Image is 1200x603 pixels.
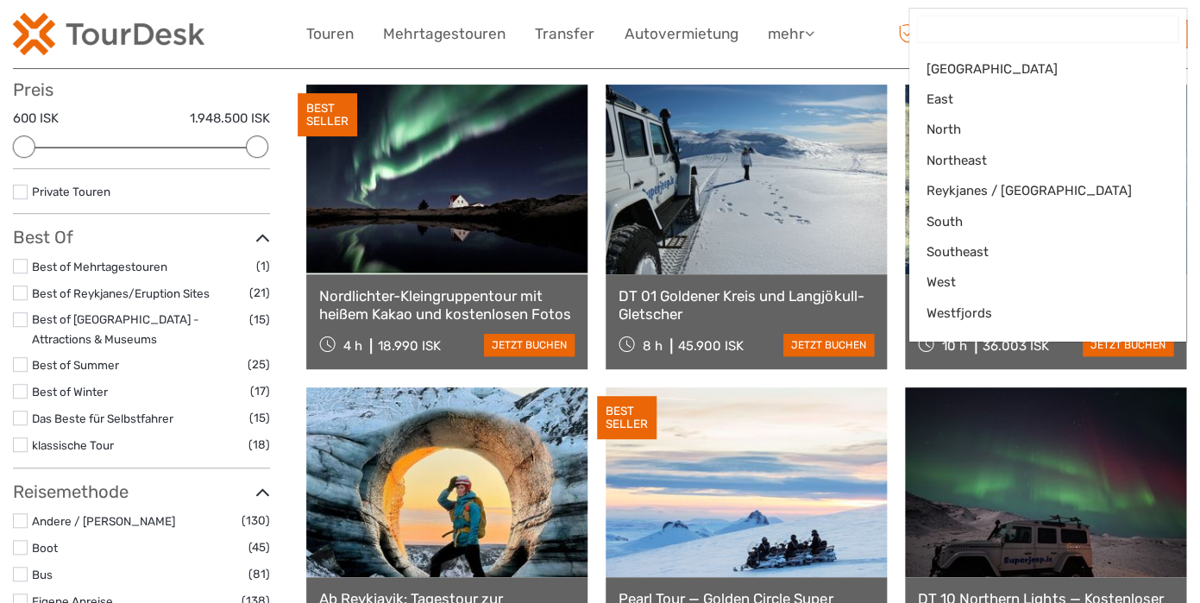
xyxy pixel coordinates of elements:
[24,30,195,44] p: We're away right now. Please check back later!
[32,286,210,300] a: Best of Reykjanes/Eruption Sites
[343,338,362,354] span: 4 h
[13,227,270,248] h3: Best Of
[32,411,173,425] a: Das Beste für Selbstfahrer
[678,338,744,354] div: 45.900 ISK
[643,338,663,354] span: 8 h
[249,310,270,330] span: (15)
[13,13,204,55] img: 120-15d4194f-c635-41b9-a512-a3cb382bfb57_logo_small.png
[32,385,108,399] a: Best of Winter
[624,22,738,47] a: Autovermietung
[927,182,1140,200] span: Reykjanes / [GEOGRAPHIC_DATA]
[32,358,119,372] a: Best of Summer
[248,435,270,455] span: (18)
[927,213,1140,231] span: South
[13,110,59,128] label: 600 ISK
[13,79,270,100] h3: Preis
[319,287,575,323] a: Nordlichter-Kleingruppentour mit heißem Kakao und kostenlosen Fotos
[248,564,270,584] span: (81)
[248,355,270,374] span: (25)
[1083,334,1173,356] a: jetzt buchen
[248,537,270,557] span: (45)
[927,91,1140,109] span: East
[242,511,270,531] span: (130)
[198,27,219,47] button: Open LiveChat chat widget
[32,312,199,346] a: Best of [GEOGRAPHIC_DATA] - Attractions & Museums
[298,93,357,136] div: BEST SELLER
[32,541,58,555] a: Boot
[918,16,1178,42] input: Search
[927,243,1140,261] span: Southeast
[927,273,1140,292] span: West
[484,334,575,356] a: jetzt buchen
[32,568,53,581] a: Bus
[597,396,657,439] div: BEST SELLER
[783,334,874,356] a: jetzt buchen
[927,152,1140,170] span: Northeast
[306,22,354,47] a: Touren
[927,121,1140,139] span: North
[32,185,110,198] a: Private Touren
[32,260,167,273] a: Best of Mehrtagestouren
[190,110,270,128] label: 1.948.500 ISK
[249,283,270,303] span: (21)
[32,514,175,528] a: Andere / [PERSON_NAME]
[378,338,441,354] div: 18.990 ISK
[13,481,270,502] h3: Reisemethode
[250,381,270,401] span: (17)
[927,60,1140,79] span: [GEOGRAPHIC_DATA]
[767,22,814,47] a: mehr
[383,22,506,47] a: Mehrtagestouren
[535,22,594,47] a: Transfer
[927,305,1140,323] span: Westfjords
[249,408,270,428] span: (15)
[894,20,1044,48] span: Bestpreisgarantie
[256,256,270,276] span: (1)
[942,338,967,354] span: 10 h
[983,338,1049,354] div: 36.003 ISK
[619,287,874,323] a: DT 01 Goldener Kreis und Langjökull-Gletscher
[32,438,114,452] a: klassische Tour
